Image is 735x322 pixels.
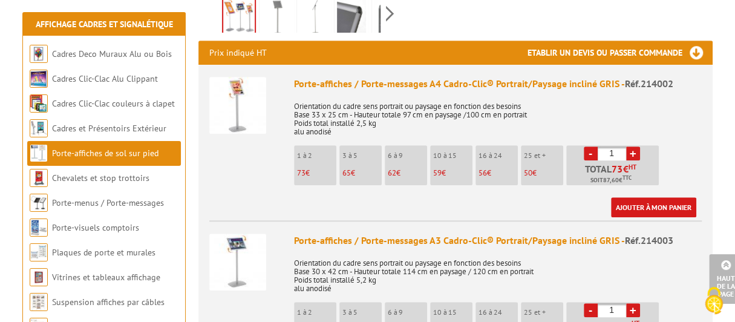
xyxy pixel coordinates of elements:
[52,73,158,84] a: Cadres Clic-Clac Alu Clippant
[342,308,382,317] p: 3 à 5
[52,98,175,109] a: Cadres Clic-Clac couleurs à clapet
[524,169,563,177] p: €
[479,169,518,177] p: €
[30,70,48,88] img: Cadres Clic-Clac Alu Clippant
[584,303,598,317] a: -
[479,168,487,178] span: 56
[625,77,673,90] span: Réf.214002
[30,268,48,286] img: Vitrines et tableaux affichage
[623,164,629,174] span: €
[342,168,351,178] span: 65
[52,148,158,159] a: Porte-affiches de sol sur pied
[524,151,563,160] p: 25 et +
[528,41,713,65] h3: Etablir un devis ou passer commande
[52,297,165,307] a: Suspension affiches par câbles
[294,77,702,91] div: Porte-affiches / Porte-messages A4 Cadro-Clic® Portrait/Paysage incliné GRIS -
[52,272,160,283] a: Vitrines et tableaux affichage
[603,176,619,185] span: 87,60
[433,168,442,178] span: 59
[388,169,427,177] p: €
[297,308,336,317] p: 1 à 2
[569,164,659,185] p: Total
[30,243,48,261] img: Plaques de porte et murales
[590,176,632,185] span: Soit €
[30,293,48,311] img: Suspension affiches par câbles
[30,218,48,237] img: Porte-visuels comptoirs
[699,286,729,316] img: Cookies (fenêtre modale)
[479,151,518,160] p: 16 à 24
[36,19,173,30] a: Affichage Cadres et Signalétique
[524,308,563,317] p: 25 et +
[297,151,336,160] p: 1 à 2
[52,48,172,59] a: Cadres Deco Muraux Alu ou Bois
[52,222,139,233] a: Porte-visuels comptoirs
[30,144,48,162] img: Porte-affiches de sol sur pied
[30,169,48,187] img: Chevalets et stop trottoirs
[626,146,640,160] a: +
[693,281,735,322] button: Cookies (fenêtre modale)
[294,234,702,248] div: Porte-affiches / Porte-messages A3 Cadro-Clic® Portrait/Paysage incliné GRIS -
[30,119,48,137] img: Cadres et Présentoirs Extérieur
[52,123,166,134] a: Cadres et Présentoirs Extérieur
[209,77,266,134] img: Porte-affiches / Porte-messages A4 Cadro-Clic® Portrait/Paysage incliné GRIS
[209,41,267,65] p: Prix indiqué HT
[30,194,48,212] img: Porte-menus / Porte-messages
[52,172,149,183] a: Chevalets et stop trottoirs
[52,247,155,258] a: Plaques de porte et murales
[388,168,396,178] span: 62
[388,151,427,160] p: 6 à 9
[524,168,532,178] span: 50
[384,4,396,24] span: Next
[433,308,472,317] p: 10 à 15
[433,151,472,160] p: 10 à 15
[433,169,472,177] p: €
[479,308,518,317] p: 16 à 24
[30,45,48,63] img: Cadres Deco Muraux Alu ou Bois
[611,197,696,217] a: Ajouter à mon panier
[622,174,632,181] sup: TTC
[30,94,48,113] img: Cadres Clic-Clac couleurs à clapet
[52,197,164,208] a: Porte-menus / Porte-messages
[626,303,640,317] a: +
[584,146,598,160] a: -
[342,151,382,160] p: 3 à 5
[294,94,702,136] p: Orientation du cadre sens portrait ou paysage en fonction des besoins Base 33 x 25 cm - Hauteur t...
[297,168,305,178] span: 73
[388,308,427,317] p: 6 à 9
[294,251,702,293] p: Orientation du cadre sens portrait ou paysage en fonction des besoins Base 30 x 42 cm - Hauteur t...
[297,169,336,177] p: €
[625,234,673,246] span: Réf.214003
[612,164,623,174] span: 73
[342,169,382,177] p: €
[209,234,266,291] img: Porte-affiches / Porte-messages A3 Cadro-Clic® Portrait/Paysage incliné GRIS
[629,163,636,171] sup: HT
